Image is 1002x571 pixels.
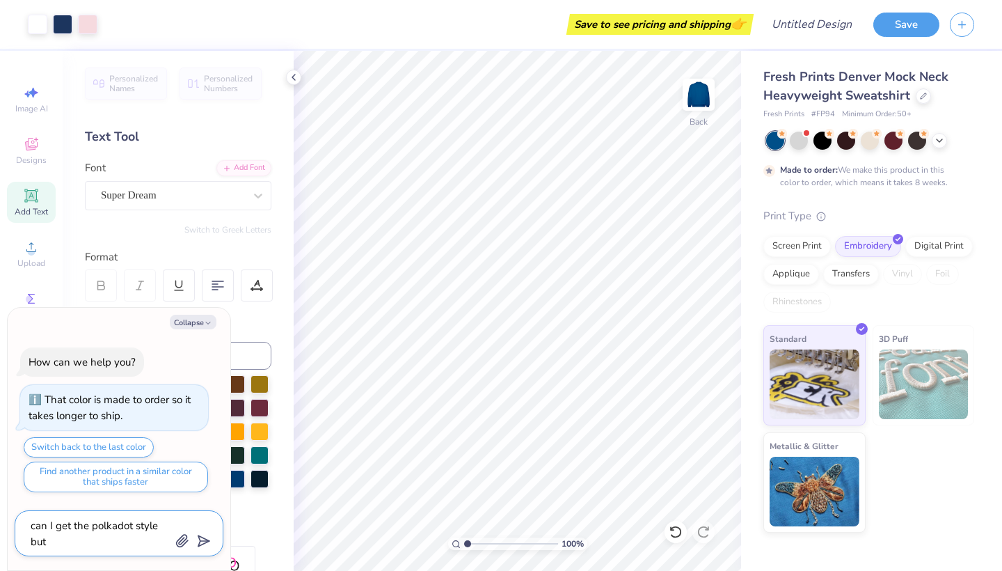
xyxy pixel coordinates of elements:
div: How can we help you? [29,355,136,369]
div: Digital Print [905,236,973,257]
div: Format [85,249,273,265]
div: Text Tool [85,127,271,146]
div: Back [690,116,708,128]
textarea: can I get the polkadot style but [29,517,170,550]
span: Image AI [15,103,48,114]
button: Find another product in a similar color that ships faster [24,462,208,492]
div: Vinyl [883,264,922,285]
span: 👉 [731,15,746,32]
span: Upload [17,258,45,269]
div: Transfers [823,264,879,285]
input: Untitled Design [761,10,863,38]
div: Applique [763,264,819,285]
span: Designs [16,155,47,166]
div: Foil [926,264,959,285]
span: 3D Puff [879,331,908,346]
span: 100 % [562,538,584,550]
img: Back [685,81,713,109]
label: Font [85,160,106,176]
div: Screen Print [763,236,831,257]
div: That color is made to order so it takes longer to ship. [29,393,191,423]
img: Standard [770,350,859,419]
div: Save to see pricing and shipping [570,14,750,35]
span: Standard [770,331,806,346]
strong: Made to order: [780,164,838,175]
span: Minimum Order: 50 + [842,109,912,120]
img: Metallic & Glitter [770,457,859,526]
span: Personalized Names [109,74,159,93]
div: Embroidery [835,236,901,257]
span: Fresh Prints Denver Mock Neck Heavyweight Sweatshirt [763,68,948,104]
img: 3D Puff [879,350,969,419]
div: Add Font [216,160,271,176]
div: Print Type [763,208,974,224]
button: Collapse [170,315,216,329]
span: Fresh Prints [763,109,804,120]
div: Rhinestones [763,292,831,313]
button: Switch to Greek Letters [184,224,271,235]
span: Personalized Numbers [204,74,253,93]
div: We make this product in this color to order, which means it takes 8 weeks. [780,164,951,189]
span: Add Text [15,206,48,217]
span: Metallic & Glitter [770,439,838,453]
span: # FP94 [811,109,835,120]
button: Switch back to the last color [24,437,154,457]
button: Save [873,13,939,37]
